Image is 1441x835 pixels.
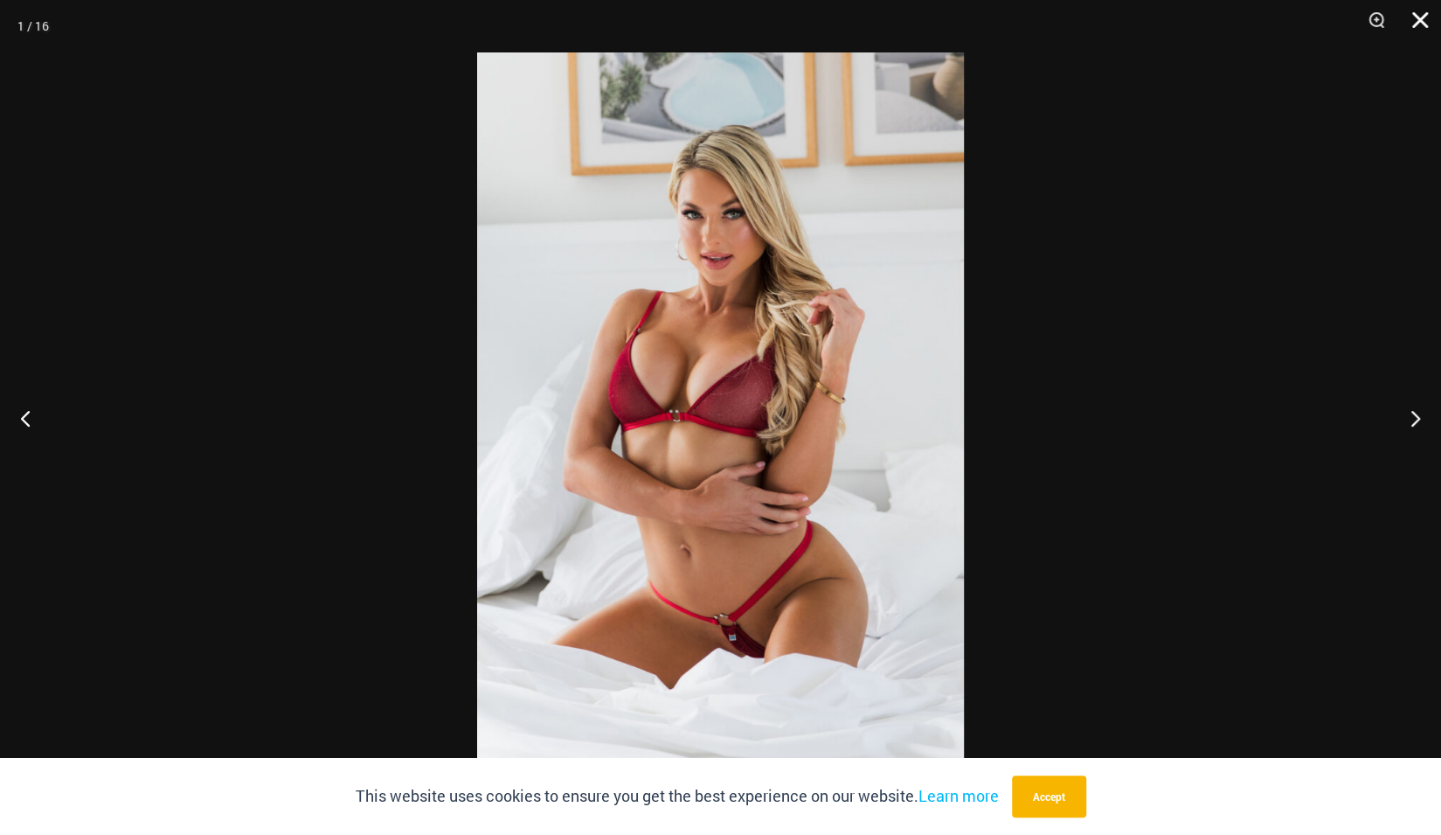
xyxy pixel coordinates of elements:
button: Accept [1012,776,1086,818]
img: Guilty Pleasures Red 1045 Bra 689 Micro 05 [477,52,964,783]
a: Learn more [918,785,999,806]
button: Next [1375,374,1441,462]
p: This website uses cookies to ensure you get the best experience on our website. [356,783,999,810]
div: 1 / 16 [17,13,49,39]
